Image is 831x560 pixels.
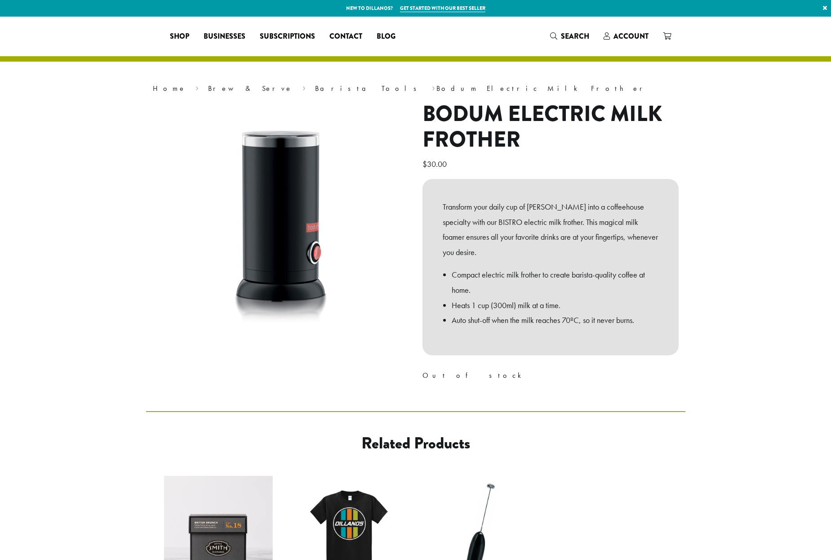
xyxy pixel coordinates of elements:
a: Home [153,84,186,93]
span: Account [613,31,649,41]
p: Out of stock [422,369,679,382]
span: Contact [329,31,362,42]
bdi: 30.00 [422,159,449,169]
h1: Bodum Electric Milk Frother [422,101,679,153]
a: Brew & Serve [208,84,293,93]
span: Businesses [204,31,245,42]
span: › [302,80,306,94]
span: Blog [377,31,396,42]
span: › [432,80,435,94]
nav: Breadcrumb [153,83,679,94]
span: Subscriptions [260,31,315,42]
a: Barista Tools [315,84,422,93]
span: › [196,80,199,94]
span: $ [422,159,427,169]
p: Transform your daily cup of [PERSON_NAME] into a coffeehouse specialty with our BISTRO electric m... [443,199,658,260]
li: Auto shut-off when the milk reaches 70ºC, so it never burns. [452,313,658,328]
li: Compact electric milk frother to create barista-quality coffee at home. [452,267,658,298]
span: Search [561,31,589,41]
li: Heats 1 cup (300ml) milk at a time. [452,298,658,313]
span: Shop [170,31,189,42]
a: Search [543,29,596,44]
a: Get started with our best seller [400,4,485,12]
h2: Related products [218,434,613,453]
a: Shop [163,29,196,44]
